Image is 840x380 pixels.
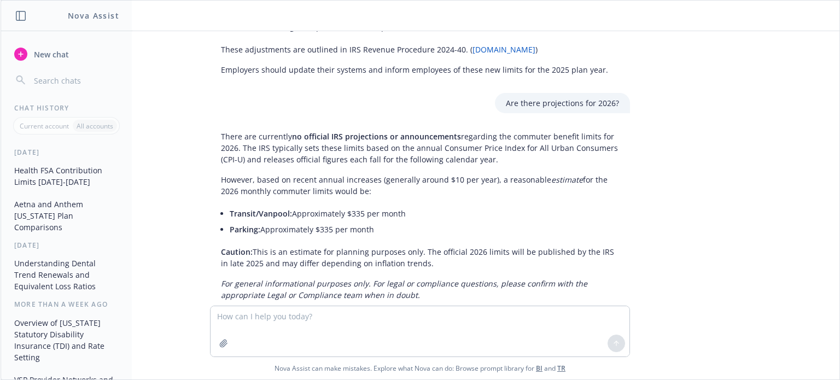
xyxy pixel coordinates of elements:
[20,121,69,131] p: Current account
[10,254,123,295] button: Understanding Dental Trend Renewals and Equivalent Loss Ratios
[221,64,619,75] p: Employers should update their systems and inform employees of these new limits for the 2025 plan ...
[221,131,619,165] p: There are currently regarding the commuter benefit limits for 2026. The IRS typically sets these ...
[32,49,69,60] span: New chat
[221,246,619,269] p: This is an estimate for planning purposes only. The official 2026 limits will be published by the...
[1,148,132,157] div: [DATE]
[551,174,583,185] em: estimate
[10,161,123,191] button: Health FSA Contribution Limits [DATE]-[DATE]
[221,278,587,300] em: For general informational purposes only. For legal or compliance questions, please confirm with t...
[68,10,119,21] h1: Nova Assist
[10,195,123,236] button: Aetna and Anthem [US_STATE] Plan Comparisons
[5,357,835,379] span: Nova Assist can make mistakes. Explore what Nova can do: Browse prompt library for and
[1,103,132,113] div: Chat History
[230,224,260,235] span: Parking:
[10,44,123,64] button: New chat
[77,121,113,131] p: All accounts
[230,206,619,221] li: Approximately $335 per month
[221,247,253,257] span: Caution:
[221,44,619,55] p: These adjustments are outlined in IRS Revenue Procedure 2024-40. ( )
[1,300,132,309] div: More than a week ago
[32,73,119,88] input: Search chats
[221,174,619,197] p: However, based on recent annual increases (generally around $10 per year), a reasonable for the 2...
[1,241,132,250] div: [DATE]
[557,364,565,373] a: TR
[472,44,535,55] a: [DOMAIN_NAME]
[230,221,619,237] li: Approximately $335 per month
[292,131,461,142] span: no official IRS projections or announcements
[536,364,542,373] a: BI
[10,314,123,366] button: Overview of [US_STATE] Statutory Disability Insurance (TDI) and Rate Setting
[506,97,619,109] p: Are there projections for 2026?
[230,208,292,219] span: Transit/Vanpool:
